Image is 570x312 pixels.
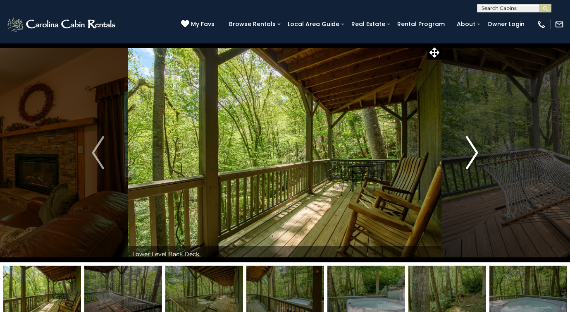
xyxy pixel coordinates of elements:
[225,18,280,31] a: Browse Rentals
[92,136,104,169] img: arrow
[393,18,449,31] a: Rental Program
[347,18,389,31] a: Real Estate
[128,246,441,262] div: Lower Level Back Deck
[466,136,478,169] img: arrow
[537,20,546,29] img: phone-regular-white.png
[453,18,479,31] a: About
[181,20,217,29] a: My Favs
[555,20,564,29] img: mail-regular-white.png
[68,43,128,262] button: Previous
[191,20,215,29] span: My Favs
[483,18,529,31] a: Owner Login
[284,18,343,31] a: Local Area Guide
[442,43,502,262] button: Next
[6,16,118,33] img: White-1-2.png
